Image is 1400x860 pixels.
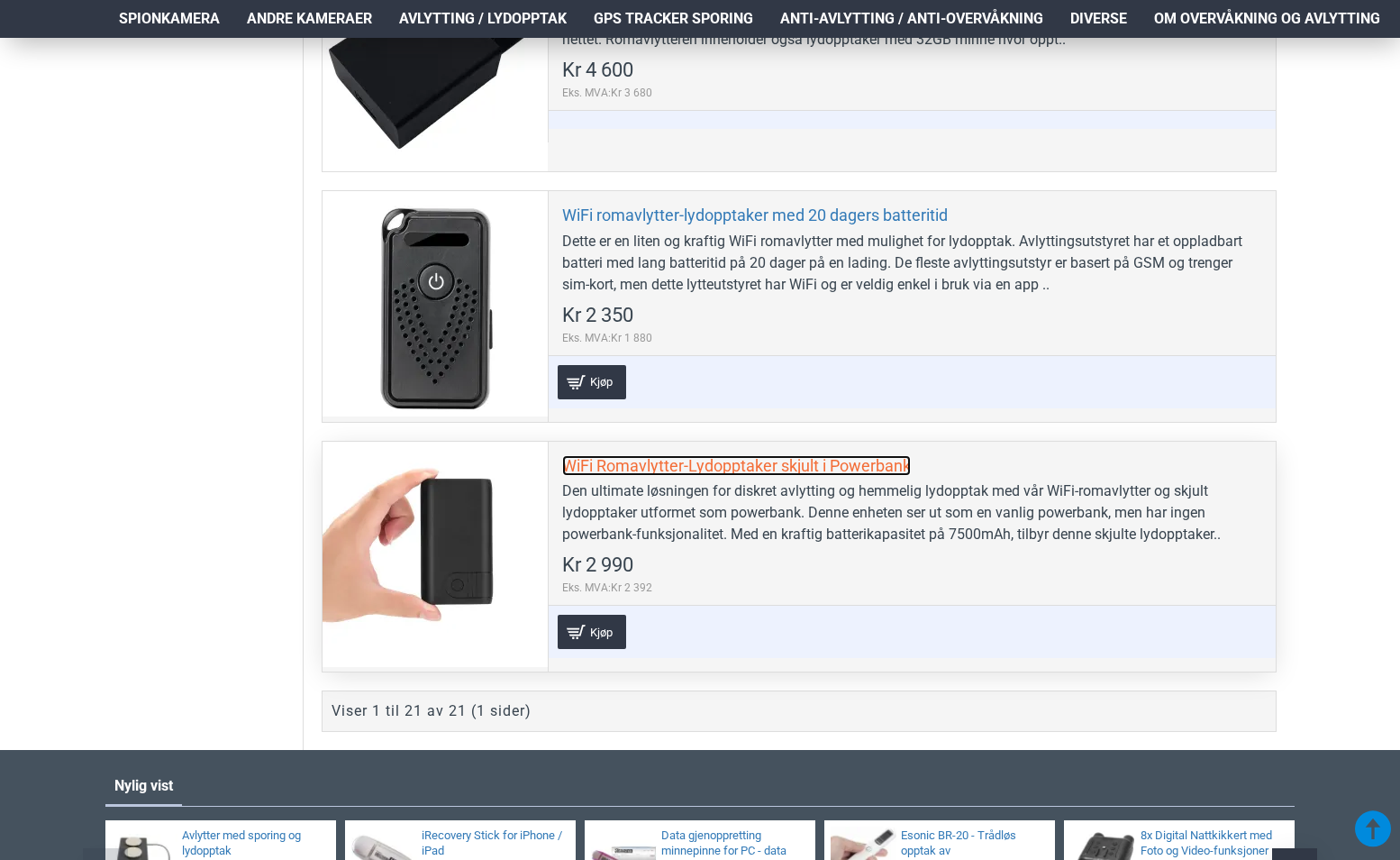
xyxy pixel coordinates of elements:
span: Kr 2 350 [562,306,633,325]
span: Om overvåkning og avlytting [1154,8,1380,30]
span: Eks. MVA:Kr 1 880 [562,330,652,346]
span: GPS Tracker Sporing [594,8,753,30]
a: WiFi romavlytter-lydopptaker med 20 dagers batteritid [562,205,948,225]
a: WiFi Romavlytter-Lydopptaker skjult i Powerbank WiFi Romavlytter-Lydopptaker skjult i Powerbank [323,442,548,667]
span: Spionkamera [119,8,220,30]
a: WiFi Romavlytter-Lydopptaker skjult i Powerbank [562,455,911,476]
div: Den ultimate løsningen for diskret avlytting og hemmelig lydopptak med vår WiFi-romavlytter og sk... [562,480,1262,545]
span: Avlytting / Lydopptak [399,8,567,30]
div: Viser 1 til 21 av 21 (1 sider) [332,700,532,722]
span: Kr 2 990 [562,555,633,575]
a: Nylig vist [105,768,182,804]
span: Kr 4 600 [562,60,633,80]
span: Anti-avlytting / Anti-overvåkning [780,8,1043,30]
span: Diverse [1070,8,1127,30]
span: Eks. MVA:Kr 3 680 [562,85,652,101]
a: iRecovery Stick for iPhone / iPad [422,828,565,859]
span: Andre kameraer [247,8,372,30]
span: Kjøp [586,376,617,388]
span: Kjøp [586,627,617,638]
div: Dette er en liten og kraftig WiFi romavlytter med mulighet for lydopptak. Avlyttingsutstyret har ... [562,231,1262,296]
a: 8x Digital Nattkikkert med Foto og Video-funksjoner [1141,828,1284,859]
span: Eks. MVA:Kr 2 392 [562,580,652,596]
a: Avlytter med sporing og lydopptak [182,828,325,859]
a: WiFi romavlytter-lydopptaker med 20 dagers batteritid WiFi romavlytter-lydopptaker med 20 dagers ... [323,191,548,416]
